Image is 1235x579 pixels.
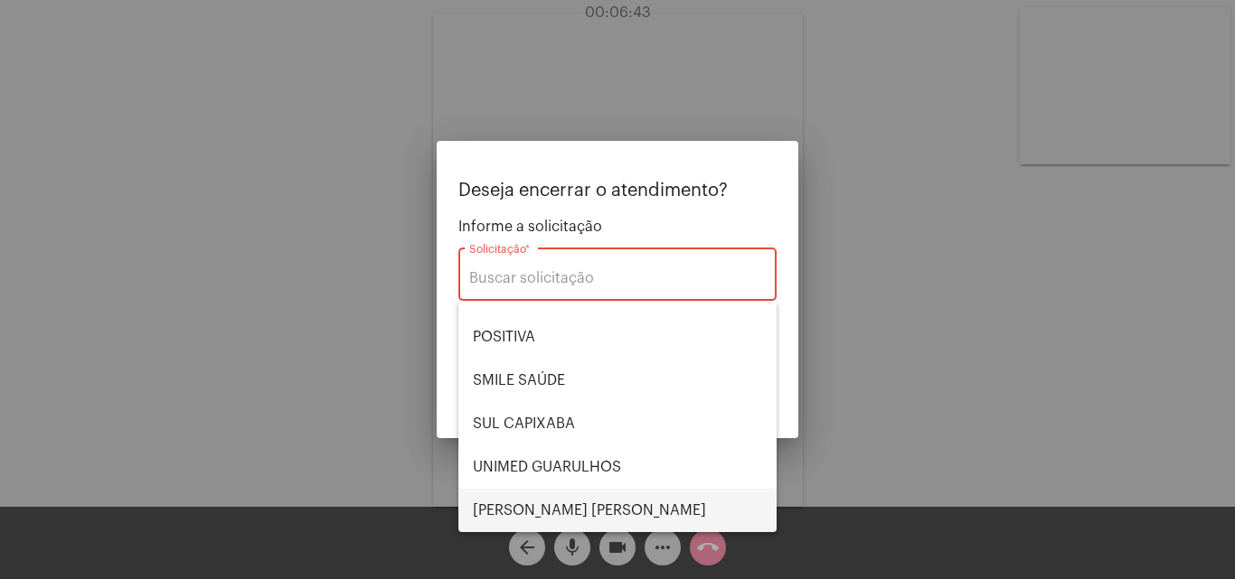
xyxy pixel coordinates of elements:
span: POSITIVA [473,315,762,359]
span: Informe a solicitação [458,219,777,235]
span: SMILE SAÚDE [473,359,762,402]
span: SUL CAPIXABA [473,402,762,445]
p: Deseja encerrar o atendimento? [458,181,777,201]
span: UNIMED GUARULHOS [473,445,762,489]
input: Buscar solicitação [469,270,766,286]
span: [PERSON_NAME] [PERSON_NAME] [473,489,762,532]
